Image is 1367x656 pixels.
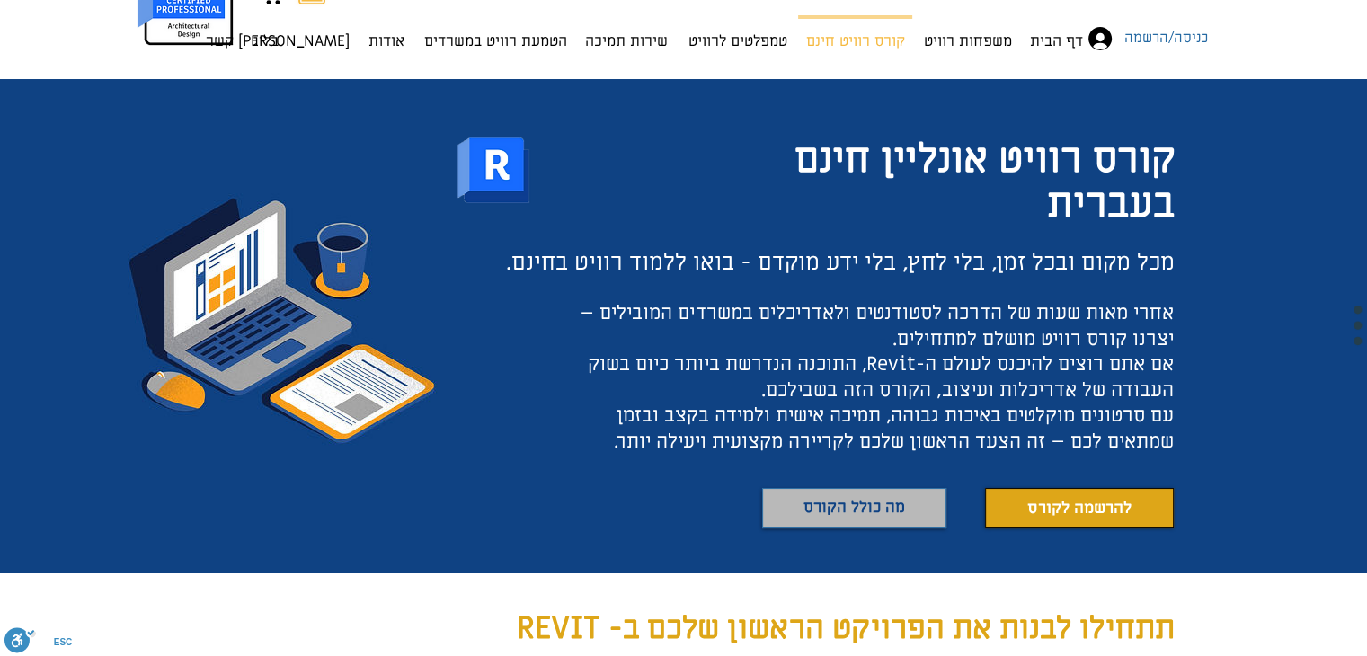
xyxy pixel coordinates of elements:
[106,179,458,463] img: בלוג.jpg
[578,16,675,66] p: שירות תמיכה
[681,16,794,66] p: טמפלטים לרוויט
[1076,22,1157,56] button: כניסה/הרשמה
[803,495,905,521] span: מה כולל הקורס
[799,19,912,66] p: קורס רוויט חינם
[244,15,288,51] a: בלוג
[677,15,796,51] a: טמפלטים לרוויט
[413,15,576,51] a: הטמעת רוויט במשרדים
[361,16,412,66] p: אודות
[580,300,1174,403] span: אחרי מאות שעות של הדרכה לסטודנטים ולאדריכלים במשרדים המובילים – יצרנו קורס רוויט מושלם למתחילים. ...
[985,488,1174,528] a: להרשמה לקורס
[914,15,1021,51] a: משפחות רוויט
[288,15,359,51] a: [PERSON_NAME] קשר
[245,16,286,66] p: בלוג
[1023,16,1090,66] p: דף הבית
[359,15,413,51] a: אודות
[1027,497,1132,519] span: להרשמה לקורס
[517,607,1175,649] span: תתחילו לבנות את הפרויקט הראשון שלכם ב- REVIT
[417,16,574,66] p: הטמעת רוויט במשרדים
[239,15,1092,51] nav: אתר
[796,15,914,51] a: קורס רוויט חינם
[576,15,677,51] a: שירות תמיכה
[1118,27,1214,50] span: כניסה/הרשמה
[506,247,1175,278] span: מכל מקום ובכל זמן, בלי לחץ, בלי ידע מוקדם - בואו ללמוד רוויט בחינם.
[453,129,534,212] img: רוויט לוגו
[762,488,946,528] a: מה כולל הקורס
[614,403,1174,455] span: עם סרטונים מוקלטים באיכות גבוהה, תמיכה אישית ולמידה בקצב ובזמן שמתאים לכם – זה הצעד הראשון שלכם ל...
[917,16,1019,66] p: משפחות רוויט
[1021,15,1092,51] a: דף הבית
[794,132,1175,230] span: קורס רוויט אונליין חינם בעברית
[199,16,357,66] p: [PERSON_NAME] קשר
